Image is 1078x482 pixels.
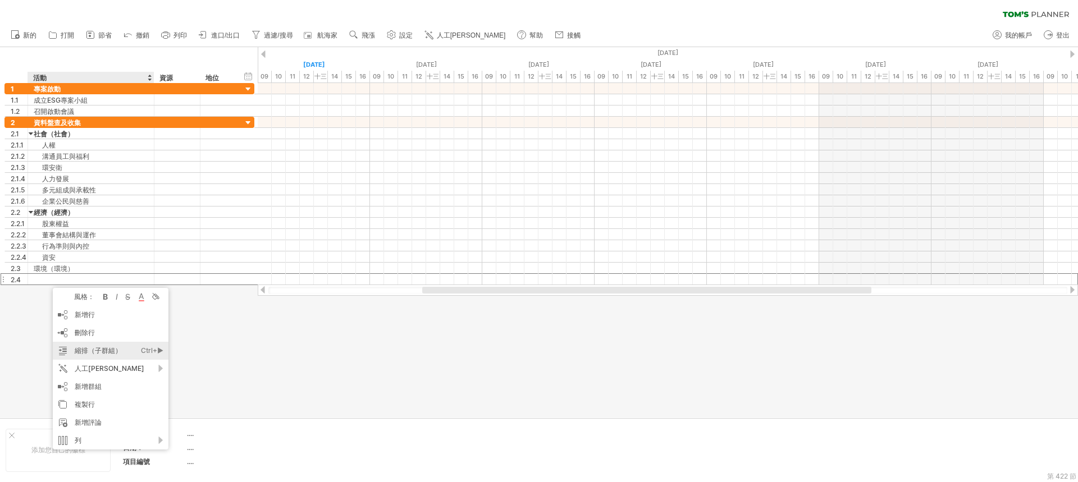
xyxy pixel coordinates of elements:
font: 節省 [98,31,112,39]
font: [DATE] [977,61,998,68]
font: [DATE] [865,61,886,68]
font: 資源 [159,74,173,82]
div: 2025年10月15日星期三 [482,59,595,71]
font: 12 [528,72,535,80]
font: 15 [682,72,689,80]
font: [DATE] [641,61,661,68]
font: 2.2.2 [11,231,26,239]
font: 董事會結構與運作 [42,231,96,239]
font: 1 [11,85,14,93]
font: 十三 [427,72,439,80]
font: 1.1 [11,96,19,104]
font: 2.1.3 [11,163,25,172]
font: 11 [851,72,857,80]
font: 項目編號 [123,457,150,466]
font: 09 [597,72,605,80]
a: 登出 [1041,28,1073,43]
font: 12 [640,72,647,80]
font: 11 [739,72,744,80]
font: 十三 [651,72,664,80]
font: 10 [387,72,394,80]
font: 14 [444,72,450,80]
a: 設定 [384,28,416,43]
font: 進口/出口 [211,31,240,39]
font: 溝通員工與福利 [42,152,89,160]
font: 活動 [33,74,47,82]
font: 登出 [1056,31,1070,39]
font: 資安 [42,253,56,261]
font: 12 [977,72,984,80]
a: 進口/出口 [196,28,243,43]
font: [DATE] [528,61,549,68]
font: 10 [275,72,282,80]
font: 15 [345,72,352,80]
font: 09 [822,72,830,80]
a: 節省 [83,28,115,43]
a: 我的帳戶 [990,28,1035,43]
font: 2.2.3 [11,242,26,250]
font: 航海家 [317,31,337,39]
font: 10 [949,72,956,80]
div: 2025年10月17日星期五 [707,59,819,71]
font: 接觸 [567,31,581,39]
font: 2.3 [11,264,21,273]
font: 新增群組 [75,382,102,391]
font: 股東權益 [42,219,69,228]
font: 16 [1033,72,1040,80]
a: 打開 [45,28,77,43]
font: 09 [373,72,381,80]
font: 人力發展 [42,175,69,183]
font: 15 [458,72,464,80]
font: 2 [11,118,15,127]
font: 複製行 [75,400,95,408]
font: 成立ESG專案小組 [34,96,88,104]
font: 11 [402,72,408,80]
font: [DATE] [753,61,774,68]
font: 12 [415,72,422,80]
font: 撤銷 [136,31,149,39]
font: 15 [794,72,801,80]
font: 2.1.5 [11,186,25,194]
font: 新的 [23,31,36,39]
font: 16 [808,72,815,80]
a: 過濾/搜尋 [249,28,296,43]
font: 十三 [539,72,551,80]
div: 2025年10月13日星期一 [258,59,370,71]
font: 09 [1047,72,1054,80]
font: 09 [710,72,718,80]
font: 人工[PERSON_NAME] [75,364,144,373]
font: 1.2 [11,107,20,116]
font: 11 [290,72,295,80]
a: 飛漲 [346,28,378,43]
a: 航海家 [302,28,341,43]
font: 10 [837,72,843,80]
font: 添加您自己的徽標 [31,446,85,454]
font: 16 [472,72,478,80]
a: 撤銷 [121,28,153,43]
font: 十三 [988,72,1001,80]
font: 列印 [173,31,187,39]
font: 第 422 節 [1047,472,1076,480]
font: 15 [907,72,913,80]
font: 2.4 [11,276,21,284]
font: 行為準則與內控 [42,242,89,250]
a: 人工[PERSON_NAME] [422,28,509,43]
font: [DATE] [657,49,678,57]
font: 打開 [61,31,74,39]
font: 11 [963,72,969,80]
font: 刪除行 [75,328,95,337]
font: 2.1.2 [11,152,25,160]
font: 過濾/搜尋 [264,31,293,39]
font: 11 [627,72,632,80]
font: 16 [359,72,366,80]
font: 15 [570,72,577,80]
font: 經濟（經濟） [34,208,74,217]
font: 12 [865,72,871,80]
font: 09 [934,72,942,80]
font: 人權 [42,141,56,149]
font: 09 [485,72,493,80]
font: 2.1.1 [11,141,24,149]
font: 地位 [205,74,219,82]
font: 2.2.1 [11,219,25,228]
div: 2025年10月18日星期六 [819,59,931,71]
